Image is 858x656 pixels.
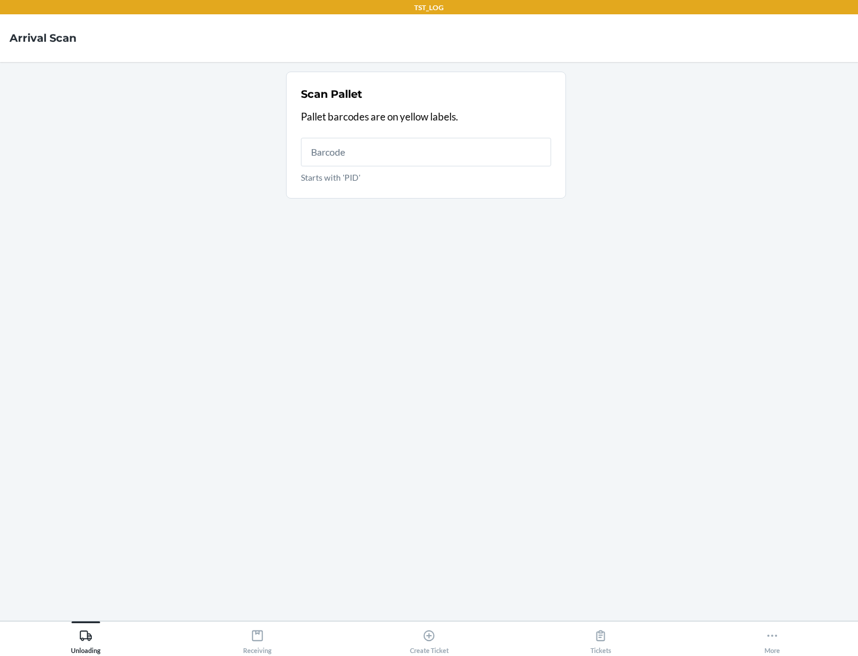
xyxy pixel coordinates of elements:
[410,624,449,654] div: Create Ticket
[301,138,551,166] input: Starts with 'PID'
[590,624,611,654] div: Tickets
[343,621,515,654] button: Create Ticket
[301,171,551,184] p: Starts with 'PID'
[686,621,858,654] button: More
[301,109,551,125] p: Pallet barcodes are on yellow labels.
[71,624,101,654] div: Unloading
[301,86,362,102] h2: Scan Pallet
[764,624,780,654] div: More
[414,2,444,13] p: TST_LOG
[172,621,343,654] button: Receiving
[10,30,76,46] h4: Arrival Scan
[515,621,686,654] button: Tickets
[243,624,272,654] div: Receiving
